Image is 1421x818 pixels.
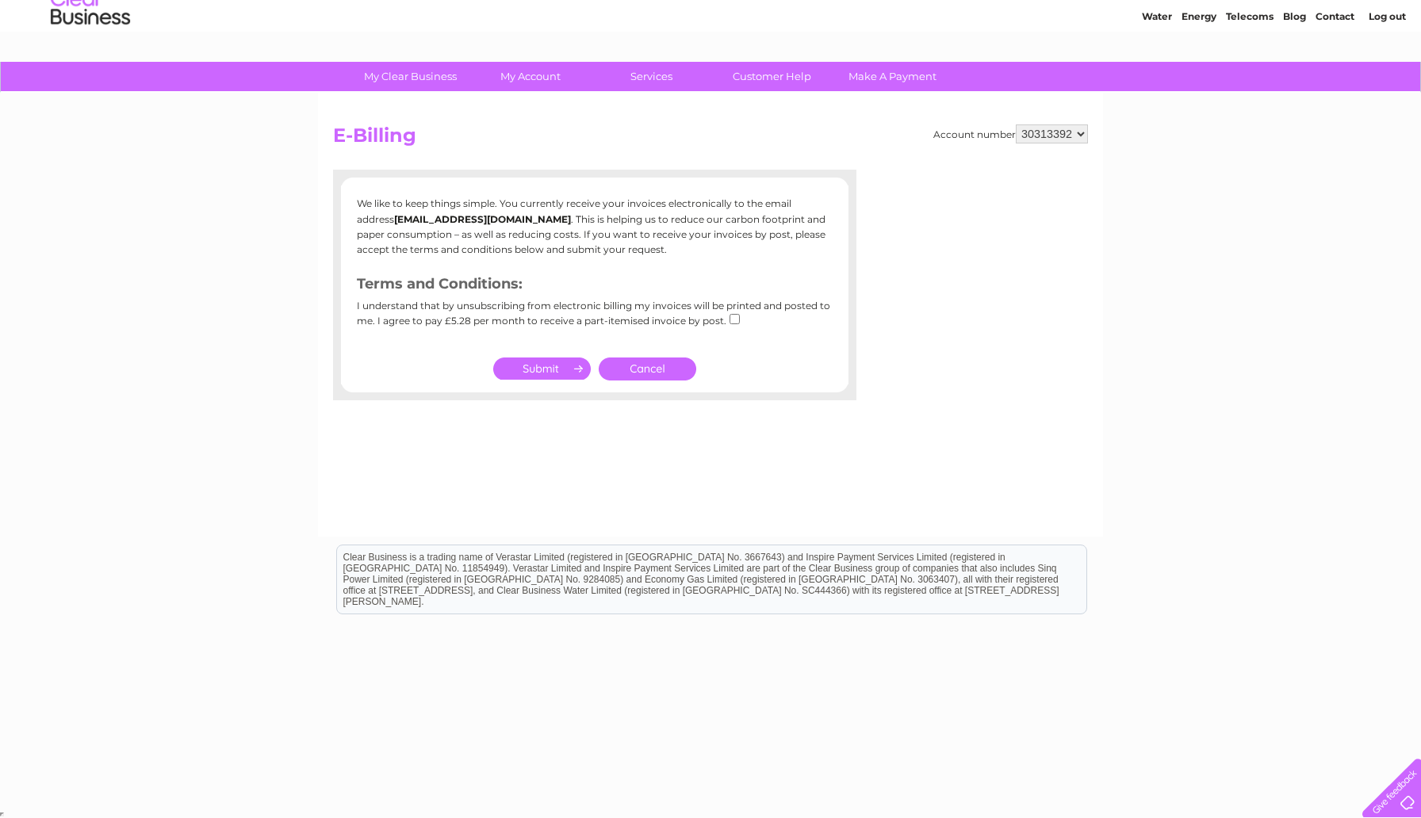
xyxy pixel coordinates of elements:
[493,357,591,380] input: Submit
[1182,67,1216,79] a: Energy
[1122,8,1231,28] a: 0333 014 3131
[1226,67,1274,79] a: Telecoms
[357,196,833,257] p: We like to keep things simple. You currently receive your invoices electronically to the email ad...
[707,62,837,91] a: Customer Help
[1283,67,1306,79] a: Blog
[1316,67,1354,79] a: Contact
[599,357,696,380] a: Cancel
[1142,67,1172,79] a: Water
[345,62,476,91] a: My Clear Business
[337,9,1086,77] div: Clear Business is a trading name of Verastar Limited (registered in [GEOGRAPHIC_DATA] No. 3667643...
[357,273,833,300] h3: Terms and Conditions:
[586,62,717,91] a: Services
[50,41,131,90] img: logo.png
[1369,67,1406,79] a: Log out
[357,300,833,338] div: I understand that by unsubscribing from electronic billing my invoices will be printed and posted...
[465,62,596,91] a: My Account
[933,124,1088,143] div: Account number
[333,124,1088,155] h2: E-Billing
[394,213,571,225] b: [EMAIL_ADDRESS][DOMAIN_NAME]
[827,62,958,91] a: Make A Payment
